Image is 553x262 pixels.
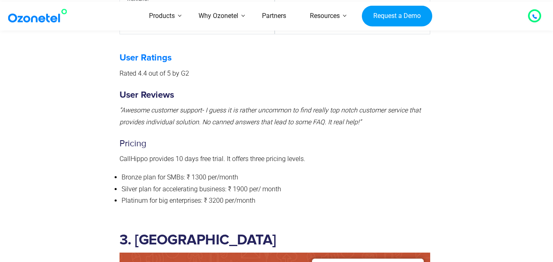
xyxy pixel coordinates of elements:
[120,54,172,63] a: User Ratings
[298,2,352,31] a: Resources
[120,68,430,80] p: Rated 4.4 out of 5 by G2
[187,2,250,31] a: Why Ozonetel
[120,139,430,149] h5: Pricing
[120,153,430,165] p: CallHippo provides 10 days free trial. It offers three pricing levels.
[137,2,187,31] a: Products
[122,184,430,195] li: Silver plan for accelerating business: ₹ 1900 per/ month
[120,232,430,249] h2: 3. [GEOGRAPHIC_DATA]
[120,106,421,126] em: I guess it is rather uncommon to find really top notch customer service that provides individual ...
[362,5,432,27] a: Request a Demo
[120,106,204,114] em: “Awesome customer support-
[122,172,430,184] li: Bronze plan for SMBs: ₹ 1300 per/month
[120,91,174,100] strong: User Reviews
[250,2,298,31] a: Partners
[122,195,430,207] li: Platinum for big enterprises: ₹ 3200 per/month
